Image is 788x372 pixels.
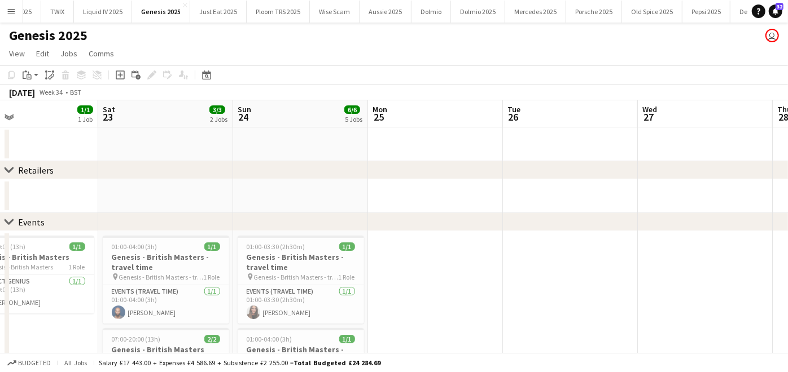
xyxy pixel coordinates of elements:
[101,110,115,123] span: 23
[89,48,114,59] span: Comms
[103,236,229,324] app-job-card: 01:00-04:00 (3h)1/1Genesis - British Masters - travel time Genesis - British Masters - travel tim...
[765,29,779,42] app-user-avatar: Laura Smallwood
[103,344,229,355] h3: Genesis - British Masters
[204,242,220,251] span: 1/1
[103,104,115,114] span: Sat
[247,335,292,343] span: 01:00-04:00 (3h)
[506,110,520,123] span: 26
[32,46,54,61] a: Edit
[9,27,87,44] h1: Genesis 2025
[339,242,355,251] span: 1/1
[36,48,49,59] span: Edit
[310,1,360,23] button: Wise Scam
[37,88,65,96] span: Week 34
[41,1,74,23] button: TWIX
[247,242,305,251] span: 01:00-03:30 (2h30m)
[6,357,52,369] button: Budgeted
[238,285,364,324] app-card-role: Events (Travel Time)1/101:00-03:30 (2h30m)[PERSON_NAME]
[62,358,89,367] span: All jobs
[77,105,93,114] span: 1/1
[9,48,25,59] span: View
[247,1,310,23] button: Ploom TRS 2025
[641,110,657,123] span: 27
[238,104,251,114] span: Sun
[622,1,682,23] button: Old Spice 2025
[119,273,204,281] span: Genesis - British Masters - travel time
[238,236,364,324] app-job-card: 01:00-03:30 (2h30m)1/1Genesis - British Masters - travel time Genesis - British Masters - travel ...
[74,1,132,23] button: Liquid IV 2025
[642,104,657,114] span: Wed
[18,165,54,176] div: Retailers
[69,242,85,251] span: 1/1
[451,1,505,23] button: Dolmio 2025
[18,216,45,228] div: Events
[84,46,119,61] a: Comms
[78,115,93,123] div: 1 Job
[9,87,35,98] div: [DATE]
[345,115,362,123] div: 5 Jobs
[730,1,783,23] button: Denza 2025
[209,105,225,114] span: 3/3
[103,285,229,324] app-card-role: Events (Travel Time)1/101:00-04:00 (3h)[PERSON_NAME]
[339,273,355,281] span: 1 Role
[566,1,622,23] button: Porsche 2025
[294,358,380,367] span: Total Budgeted £24 284.69
[411,1,451,23] button: Dolmio
[18,359,51,367] span: Budgeted
[56,46,82,61] a: Jobs
[238,344,364,365] h3: Genesis - British Masters - travel time
[344,105,360,114] span: 6/6
[5,46,29,61] a: View
[505,1,566,23] button: Mercedes 2025
[204,335,220,343] span: 2/2
[339,335,355,343] span: 1/1
[204,273,220,281] span: 1 Role
[210,115,227,123] div: 2 Jobs
[373,104,387,114] span: Mon
[132,1,190,23] button: Genesis 2025
[238,252,364,272] h3: Genesis - British Masters - travel time
[112,335,161,343] span: 07:00-20:00 (13h)
[112,242,157,251] span: 01:00-04:00 (3h)
[769,5,782,18] a: 32
[776,3,783,10] span: 32
[682,1,730,23] button: Pepsi 2025
[190,1,247,23] button: Just Eat 2025
[360,1,411,23] button: Aussie 2025
[99,358,380,367] div: Salary £17 443.00 + Expenses £4 586.69 + Subsistence £2 255.00 =
[507,104,520,114] span: Tue
[60,48,77,59] span: Jobs
[254,273,339,281] span: Genesis - British Masters - travel time
[236,110,251,123] span: 24
[69,263,85,271] span: 1 Role
[371,110,387,123] span: 25
[103,252,229,272] h3: Genesis - British Masters - travel time
[70,88,81,96] div: BST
